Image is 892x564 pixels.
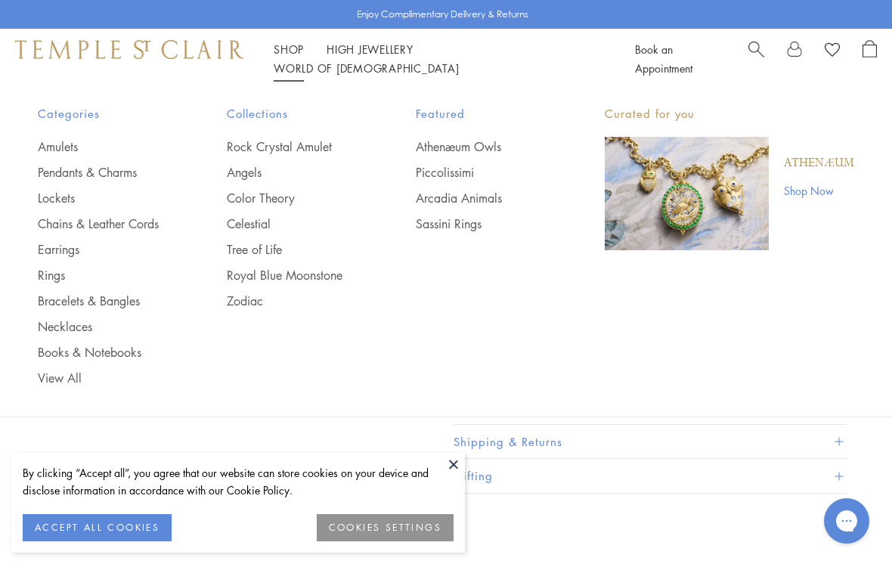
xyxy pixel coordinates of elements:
a: Earrings [38,241,166,258]
a: Zodiac [227,293,355,309]
p: Curated for you [605,104,854,123]
button: COOKIES SETTINGS [317,514,454,541]
a: Angels [227,164,355,181]
button: Gifting [454,459,847,493]
a: World of [DEMOGRAPHIC_DATA]World of [DEMOGRAPHIC_DATA] [274,60,459,76]
p: Enjoy Complimentary Delivery & Returns [357,7,528,22]
a: Piccolissimi [416,164,544,181]
a: Athenæum Owls [416,138,544,155]
button: ACCEPT ALL COOKIES [23,514,172,541]
a: View Wishlist [825,40,840,63]
a: Arcadia Animals [416,190,544,206]
span: Collections [227,104,355,123]
a: Celestial [227,215,355,232]
a: Athenæum [784,155,854,172]
a: Royal Blue Moonstone [227,267,355,284]
a: High JewelleryHigh Jewellery [327,42,413,57]
img: Temple St. Clair [15,40,243,58]
iframe: Gorgias live chat messenger [816,493,877,549]
button: Shipping & Returns [454,425,847,459]
a: Pendants & Charms [38,164,166,181]
a: Rings [38,267,166,284]
a: Amulets [38,138,166,155]
div: By clicking “Accept all”, you agree that our website can store cookies on your device and disclos... [23,464,454,499]
a: Books & Notebooks [38,344,166,361]
a: Color Theory [227,190,355,206]
a: Sassini Rings [416,215,544,232]
a: Lockets [38,190,166,206]
a: Book an Appointment [635,42,692,76]
a: Search [748,40,764,78]
a: Chains & Leather Cords [38,215,166,232]
a: Shop Now [784,182,854,199]
a: Necklaces [38,318,166,335]
a: Bracelets & Bangles [38,293,166,309]
a: View All [38,370,166,386]
a: Rock Crystal Amulet [227,138,355,155]
a: Tree of Life [227,241,355,258]
span: Featured [416,104,544,123]
nav: Main navigation [274,40,601,78]
span: Categories [38,104,166,123]
a: Open Shopping Bag [863,40,877,78]
a: ShopShop [274,42,304,57]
